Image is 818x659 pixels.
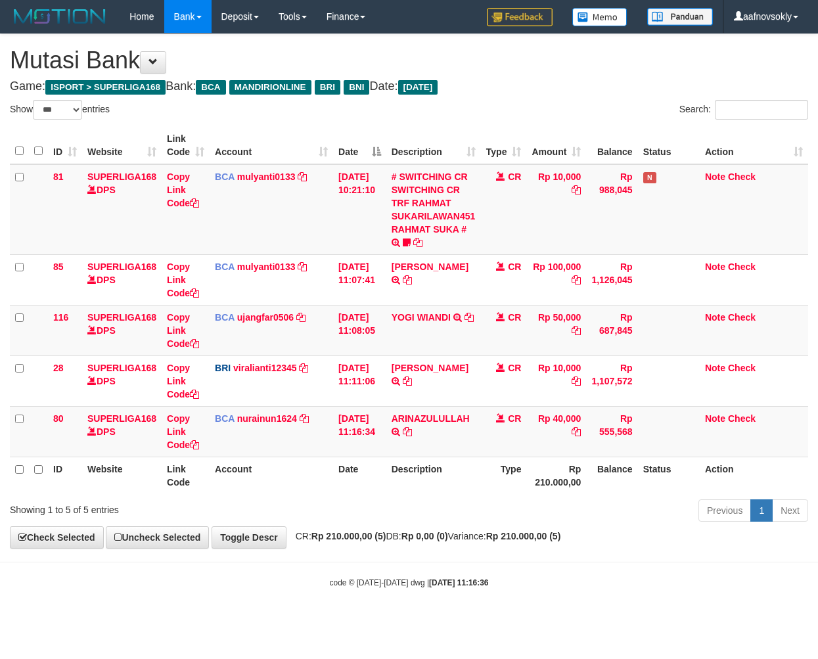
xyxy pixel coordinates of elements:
[162,457,210,494] th: Link Code
[705,171,725,182] a: Note
[10,7,110,26] img: MOTION_logo.png
[212,526,286,549] a: Toggle Descr
[10,47,808,74] h1: Mutasi Bank
[572,325,581,336] a: Copy Rp 50,000 to clipboard
[333,406,386,457] td: [DATE] 11:16:34
[526,305,586,355] td: Rp 50,000
[508,261,521,272] span: CR
[526,355,586,406] td: Rp 10,000
[196,80,225,95] span: BCA
[215,363,231,373] span: BRI
[229,80,311,95] span: MANDIRIONLINE
[167,171,199,208] a: Copy Link Code
[700,457,808,494] th: Action
[481,127,527,164] th: Type: activate to sort column ascending
[705,261,725,272] a: Note
[330,578,489,587] small: code © [DATE]-[DATE] dwg |
[167,261,199,298] a: Copy Link Code
[401,531,448,541] strong: Rp 0,00 (0)
[82,457,162,494] th: Website
[715,100,808,120] input: Search:
[705,413,725,424] a: Note
[586,254,637,305] td: Rp 1,126,045
[167,413,199,450] a: Copy Link Code
[487,8,553,26] img: Feedback.jpg
[698,499,751,522] a: Previous
[333,127,386,164] th: Date: activate to sort column descending
[429,578,488,587] strong: [DATE] 11:16:36
[167,312,199,349] a: Copy Link Code
[53,261,64,272] span: 85
[728,363,756,373] a: Check
[392,261,468,272] a: [PERSON_NAME]
[10,526,104,549] a: Check Selected
[572,376,581,386] a: Copy Rp 10,000 to clipboard
[48,127,82,164] th: ID: activate to sort column ascending
[572,185,581,195] a: Copy Rp 10,000 to clipboard
[333,457,386,494] th: Date
[643,172,656,183] span: Has Note
[315,80,340,95] span: BRI
[486,531,561,541] strong: Rp 210.000,00 (5)
[728,261,756,272] a: Check
[215,261,235,272] span: BCA
[586,355,637,406] td: Rp 1,107,572
[167,363,199,399] a: Copy Link Code
[700,127,808,164] th: Action: activate to sort column ascending
[508,363,521,373] span: CR
[10,100,110,120] label: Show entries
[508,413,521,424] span: CR
[647,8,713,26] img: panduan.png
[87,261,156,272] a: SUPERLIGA168
[82,164,162,255] td: DPS
[586,457,637,494] th: Balance
[298,171,307,182] a: Copy mulyanti0133 to clipboard
[48,457,82,494] th: ID
[53,363,64,373] span: 28
[481,457,527,494] th: Type
[10,80,808,93] h4: Game: Bank: Date:
[750,499,773,522] a: 1
[333,355,386,406] td: [DATE] 11:11:06
[638,457,700,494] th: Status
[53,171,64,182] span: 81
[526,127,586,164] th: Amount: activate to sort column ascending
[53,413,64,424] span: 80
[298,261,307,272] a: Copy mulyanti0133 to clipboard
[237,171,296,182] a: mulyanti0133
[82,355,162,406] td: DPS
[392,171,476,235] a: # SWITCHING CR SWITCHING CR TRF RAHMAT SUKARILAWAN451 RAHMAT SUKA #
[403,376,412,386] a: Copy MOH AZIZUDDIN T to clipboard
[403,275,412,285] a: Copy SEPIAN RIANTO to clipboard
[526,457,586,494] th: Rp 210.000,00
[572,426,581,437] a: Copy Rp 40,000 to clipboard
[386,457,481,494] th: Description
[679,100,808,120] label: Search:
[344,80,369,95] span: BNI
[413,237,422,248] a: Copy # SWITCHING CR SWITCHING CR TRF RAHMAT SUKARILAWAN451 RAHMAT SUKA # to clipboard
[333,164,386,255] td: [DATE] 10:21:10
[87,171,156,182] a: SUPERLIGA168
[33,100,82,120] select: Showentries
[728,312,756,323] a: Check
[215,413,235,424] span: BCA
[87,312,156,323] a: SUPERLIGA168
[586,305,637,355] td: Rp 687,845
[237,413,297,424] a: nurainun1624
[237,261,296,272] a: mulyanti0133
[392,363,468,373] a: [PERSON_NAME]
[82,127,162,164] th: Website: activate to sort column ascending
[53,312,68,323] span: 116
[508,312,521,323] span: CR
[10,498,331,516] div: Showing 1 to 5 of 5 entries
[586,127,637,164] th: Balance
[333,305,386,355] td: [DATE] 11:08:05
[705,312,725,323] a: Note
[87,363,156,373] a: SUPERLIGA168
[87,413,156,424] a: SUPERLIGA168
[526,406,586,457] td: Rp 40,000
[289,531,561,541] span: CR: DB: Variance:
[300,413,309,424] a: Copy nurainun1624 to clipboard
[772,499,808,522] a: Next
[526,164,586,255] td: Rp 10,000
